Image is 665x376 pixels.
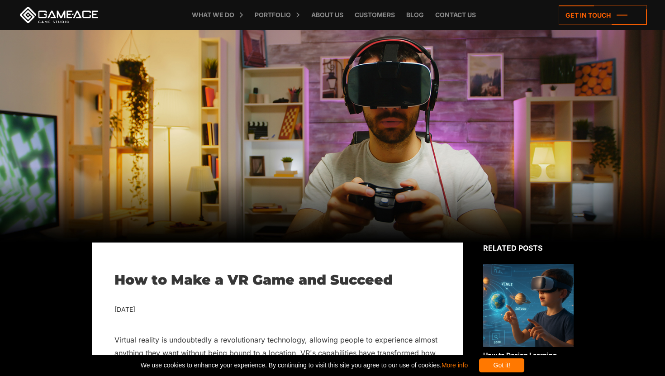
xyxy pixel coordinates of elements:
a: More info [442,362,468,369]
span: We use cookies to enhance your experience. By continuing to visit this site you agree to our use ... [141,358,468,372]
a: Get in touch [559,5,647,25]
div: Related posts [483,243,574,253]
div: [DATE] [114,304,440,315]
div: Got it! [479,358,524,372]
img: Related [483,264,574,347]
h1: How to Make a VR Game and Succeed [114,272,440,288]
